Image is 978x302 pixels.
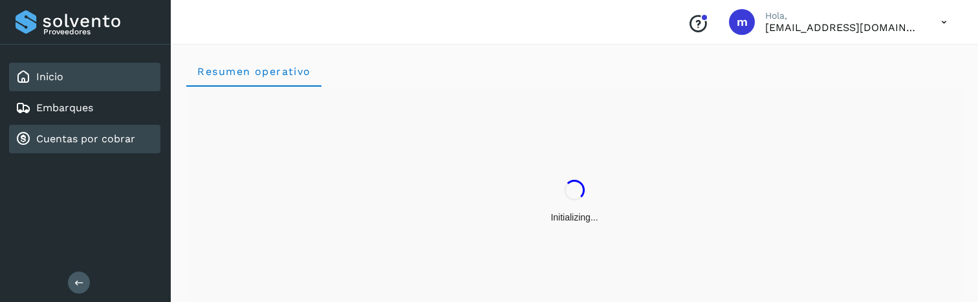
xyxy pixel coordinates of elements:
p: mercedes@solvento.mx [765,21,920,34]
div: Inicio [9,63,160,91]
p: Proveedores [43,27,155,36]
span: Resumen operativo [197,65,311,78]
div: Embarques [9,94,160,122]
a: Cuentas por cobrar [36,133,135,145]
a: Embarques [36,102,93,114]
div: Cuentas por cobrar [9,125,160,153]
a: Inicio [36,70,63,83]
p: Hola, [765,10,920,21]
